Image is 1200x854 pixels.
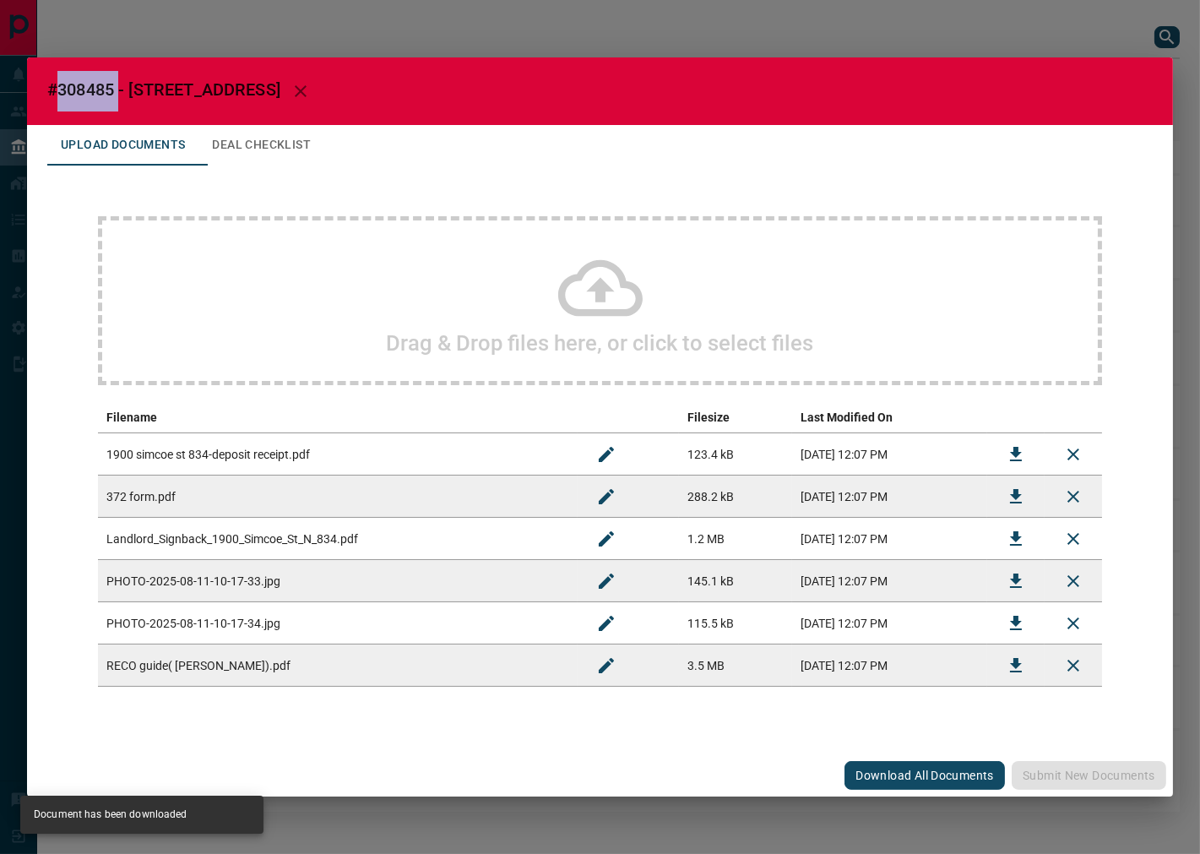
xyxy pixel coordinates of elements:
button: Download [996,519,1036,559]
td: [DATE] 12:07 PM [792,602,987,645]
th: edit column [578,402,679,433]
td: 3.5 MB [679,645,792,687]
td: 145.1 kB [679,560,792,602]
button: Remove File [1053,434,1094,475]
h2: Drag & Drop files here, or click to select files [387,330,814,356]
td: 288.2 kB [679,476,792,518]
button: Rename [586,434,627,475]
td: 123.4 kB [679,433,792,476]
button: Download [996,561,1036,601]
button: Rename [586,476,627,517]
td: PHOTO-2025-08-11-10-17-34.jpg [98,602,578,645]
div: Drag & Drop files here, or click to select files [98,216,1102,385]
button: Download [996,434,1036,475]
td: 115.5 kB [679,602,792,645]
th: download action column [987,402,1045,433]
td: [DATE] 12:07 PM [792,518,987,560]
td: [DATE] 12:07 PM [792,645,987,687]
button: Rename [586,603,627,644]
td: 372 form.pdf [98,476,578,518]
button: Remove File [1053,603,1094,644]
div: Document has been downloaded [34,801,187,829]
button: Download [996,645,1036,686]
span: #308485 - [STREET_ADDRESS] [47,79,280,100]
button: Rename [586,519,627,559]
th: Filesize [679,402,792,433]
button: Download [996,476,1036,517]
button: Remove File [1053,519,1094,559]
th: Last Modified On [792,402,987,433]
td: RECO guide( [PERSON_NAME]).pdf [98,645,578,687]
button: Download [996,603,1036,644]
td: 1900 simcoe st 834-deposit receipt.pdf [98,433,578,476]
td: Landlord_Signback_1900_Simcoe_St_N_834.pdf [98,518,578,560]
button: Remove File [1053,476,1094,517]
td: [DATE] 12:07 PM [792,433,987,476]
td: PHOTO-2025-08-11-10-17-33.jpg [98,560,578,602]
button: Rename [586,561,627,601]
th: delete file action column [1045,402,1102,433]
button: Remove File [1053,645,1094,686]
button: Deal Checklist [198,125,324,166]
button: Rename [586,645,627,686]
button: Upload Documents [47,125,198,166]
td: 1.2 MB [679,518,792,560]
button: Remove File [1053,561,1094,601]
button: Download All Documents [844,761,1005,790]
td: [DATE] 12:07 PM [792,476,987,518]
td: [DATE] 12:07 PM [792,560,987,602]
th: Filename [98,402,578,433]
